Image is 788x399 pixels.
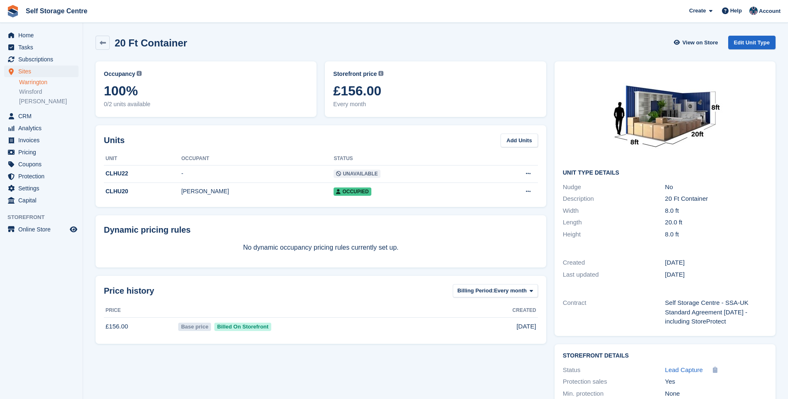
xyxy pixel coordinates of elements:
a: Winsford [19,88,79,96]
a: Add Units [501,134,538,147]
h2: Units [104,134,125,146]
div: Nudge [563,182,665,192]
span: Unavailable [334,170,380,178]
div: Protection sales [563,377,665,387]
td: - [181,165,334,183]
a: menu [4,66,79,77]
span: £156.00 [333,83,538,98]
div: 20 Ft Container [665,194,767,204]
div: Self Storage Centre - SSA-UK Standard Agreement [DATE] - including StoreProtect [665,298,767,326]
div: Dynamic pricing rules [104,224,538,236]
a: menu [4,195,79,206]
button: Billing Period: Every month [453,284,538,298]
span: CRM [18,110,68,122]
h2: 20 Ft Container [115,37,187,49]
div: Width [563,206,665,216]
span: Account [759,7,781,15]
div: 8.0 ft [665,206,767,216]
span: Online Store [18,224,68,235]
span: Protection [18,170,68,182]
span: [DATE] [516,322,536,331]
a: [PERSON_NAME] [19,97,79,105]
th: Price [104,304,177,317]
span: Occupancy [104,70,135,78]
div: CLHU22 [104,169,181,178]
span: Every month [333,100,538,109]
span: Occupied [334,187,371,196]
a: Self Storage Centre [22,4,91,18]
span: Help [730,7,742,15]
span: Billing Period: [457,287,494,295]
span: Home [18,29,68,41]
a: menu [4,170,79,182]
a: Lead Capture [665,365,703,375]
div: Description [563,194,665,204]
span: Settings [18,182,68,194]
span: Analytics [18,122,68,134]
img: Clair Cole [749,7,758,15]
div: 20.0 ft [665,218,767,227]
span: View on Store [682,39,718,47]
a: Preview store [69,224,79,234]
img: icon-info-grey-7440780725fd019a000dd9b08b2336e03edf1995a4989e88bcd33f0948082b44.svg [137,71,142,76]
span: Sites [18,66,68,77]
h2: Unit Type details [563,170,767,176]
a: menu [4,158,79,170]
div: [DATE] [665,270,767,280]
span: 0/2 units available [104,100,308,109]
span: Pricing [18,146,68,158]
a: menu [4,29,79,41]
span: Storefront [7,213,83,221]
a: View on Store [673,36,722,49]
img: stora-icon-8386f47178a22dfd0bd8f6a31ec36ba5ce8667c1dd55bd0f319d3a0aa187defe.svg [7,5,19,17]
a: menu [4,110,79,122]
div: [DATE] [665,258,767,268]
div: Status [563,365,665,375]
span: Price history [104,285,154,297]
span: Tasks [18,41,68,53]
span: Coupons [18,158,68,170]
div: Contract [563,298,665,326]
span: Create [689,7,706,15]
span: Storefront price [333,70,377,78]
td: £156.00 [104,317,177,336]
div: No [665,182,767,192]
div: 8.0 ft [665,230,767,239]
div: Height [563,230,665,239]
span: 100% [104,83,308,98]
img: 20-ft-container%20(8).jpg [603,70,727,163]
a: menu [4,224,79,235]
a: menu [4,146,79,158]
th: Occupant [181,152,334,165]
a: Warrington [19,78,79,86]
div: None [665,389,767,399]
th: Status [334,152,482,165]
a: menu [4,54,79,65]
div: Length [563,218,665,227]
a: menu [4,134,79,146]
p: No dynamic occupancy pricing rules currently set up. [104,243,538,253]
div: Created [563,258,665,268]
a: menu [4,122,79,134]
img: icon-info-grey-7440780725fd019a000dd9b08b2336e03edf1995a4989e88bcd33f0948082b44.svg [378,71,383,76]
div: Min. protection [563,389,665,399]
span: Lead Capture [665,366,703,373]
div: Last updated [563,270,665,280]
span: Subscriptions [18,54,68,65]
a: Edit Unit Type [728,36,776,49]
span: Capital [18,195,68,206]
span: Invoices [18,134,68,146]
div: Yes [665,377,767,387]
span: Created [513,307,536,314]
a: menu [4,182,79,194]
span: Every month [494,287,527,295]
th: Unit [104,152,181,165]
div: [PERSON_NAME] [181,187,334,196]
a: menu [4,41,79,53]
span: Billed On Storefront [214,323,271,331]
div: CLHU20 [104,187,181,196]
span: Base price [178,323,211,331]
h2: Storefront Details [563,353,767,359]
